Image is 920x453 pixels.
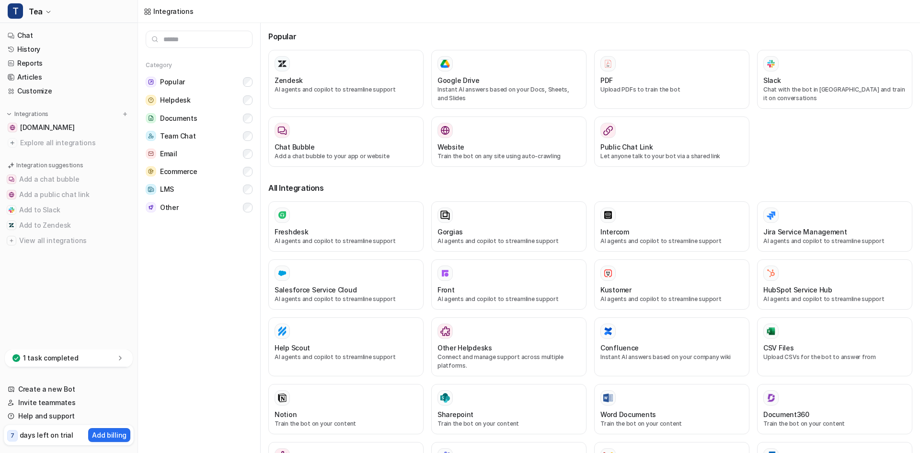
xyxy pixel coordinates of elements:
span: [DOMAIN_NAME] [20,123,74,132]
button: SlackSlackChat with the bot in [GEOGRAPHIC_DATA] and train it on conversations [757,50,912,109]
p: Integrations [14,110,48,118]
p: Add a chat bubble to your app or website [275,152,417,161]
img: PDF [603,59,613,68]
a: Create a new Bot [4,383,134,396]
h3: Zendesk [275,75,303,85]
button: OtherOther [146,198,253,216]
h3: Confluence [600,343,639,353]
button: PDFPDFUpload PDFs to train the bot [594,50,749,109]
span: Team Chat [160,131,195,141]
img: Website [440,126,450,135]
p: AI agents and copilot to streamline support [437,237,580,245]
img: Confluence [603,326,613,336]
button: Add to ZendeskAdd to Zendesk [4,218,134,233]
button: WebsiteWebsiteTrain the bot on any site using auto-crawling [431,116,586,167]
h3: Notion [275,409,297,419]
button: Add a chat bubbleAdd a chat bubble [4,172,134,187]
button: Team ChatTeam Chat [146,127,253,145]
p: AI agents and copilot to streamline support [275,85,417,94]
h3: Kustomer [600,285,632,295]
button: Add to SlackAdd to Slack [4,202,134,218]
img: Team Chat [146,131,156,141]
img: menu_add.svg [122,111,128,117]
img: Ecommerce [146,166,156,176]
button: Help ScoutHelp ScoutAI agents and copilot to streamline support [268,317,424,376]
p: days left on trial [20,430,73,440]
h3: Chat Bubble [275,142,315,152]
span: T [8,3,23,19]
p: Upload CSVs for the bot to answer from [763,353,906,361]
h3: Intercom [600,227,629,237]
img: Other [146,202,156,212]
button: Add billing [88,428,130,442]
p: Connect and manage support across multiple platforms. [437,353,580,370]
span: Helpdesk [160,95,191,105]
p: 7 [11,431,14,440]
p: Train the bot on your content [763,419,906,428]
img: Add to Slack [9,207,14,213]
a: Articles [4,70,134,84]
button: EmailEmail [146,145,253,163]
img: CSV Files [766,326,776,336]
button: Integrations [4,109,51,119]
h3: Website [437,142,464,152]
p: Train the bot on your content [275,419,417,428]
img: Documents [146,113,156,123]
button: Chat BubbleAdd a chat bubble to your app or website [268,116,424,167]
button: NotionNotionTrain the bot on your content [268,384,424,434]
h3: Word Documents [600,409,656,419]
h3: Public Chat Link [600,142,653,152]
p: Chat with the bot in [GEOGRAPHIC_DATA] and train it on conversations [763,85,906,103]
span: Other [160,203,179,212]
span: Email [160,149,177,159]
img: Notion [277,393,287,403]
span: Popular [160,77,185,87]
span: Documents [160,114,197,123]
img: Kustomer [603,268,613,278]
a: Reports [4,57,134,70]
img: Other Helpdesks [440,326,450,336]
button: PopularPopular [146,73,253,91]
img: Salesforce Service Cloud [277,268,287,278]
button: DocumentsDocuments [146,109,253,127]
p: AI agents and copilot to streamline support [600,295,743,303]
a: Help and support [4,409,134,423]
p: Instant AI answers based on your company wiki [600,353,743,361]
p: AI agents and copilot to streamline support [275,237,417,245]
button: HubSpot Service HubHubSpot Service HubAI agents and copilot to streamline support [757,259,912,310]
button: Google DriveGoogle DriveInstant AI answers based on your Docs, Sheets, and Slides [431,50,586,109]
img: Email [146,149,156,159]
button: HelpdeskHelpdesk [146,91,253,109]
h3: PDF [600,75,613,85]
h5: Category [146,61,253,69]
button: ZendeskAI agents and copilot to streamline support [268,50,424,109]
button: Salesforce Service Cloud Salesforce Service CloudAI agents and copilot to streamline support [268,259,424,310]
h3: Other Helpdesks [437,343,492,353]
span: Tea [29,5,43,18]
h3: Help Scout [275,343,310,353]
img: View all integrations [9,238,14,244]
a: Integrations [144,6,194,16]
img: Document360 [766,393,776,403]
h3: Slack [763,75,781,85]
button: SharepointSharepointTrain the bot on your content [431,384,586,434]
h3: Gorgias [437,227,463,237]
p: AI agents and copilot to streamline support [275,295,417,303]
h3: HubSpot Service Hub [763,285,832,295]
img: Slack [766,58,776,69]
img: Sharepoint [440,393,450,403]
button: Document360Document360Train the bot on your content [757,384,912,434]
h3: All Integrations [268,182,912,194]
button: Jira Service ManagementAI agents and copilot to streamline support [757,201,912,252]
button: Other HelpdesksOther HelpdesksConnect and manage support across multiple platforms. [431,317,586,376]
h3: Document360 [763,409,809,419]
img: Popular [146,77,156,87]
p: Upload PDFs to train the bot [600,85,743,94]
button: View all integrationsView all integrations [4,233,134,248]
img: Front [440,268,450,278]
button: EcommerceEcommerce [146,163,253,180]
h3: Popular [268,31,912,42]
img: Google Drive [440,59,450,68]
h3: Sharepoint [437,409,473,419]
img: explore all integrations [8,138,17,148]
